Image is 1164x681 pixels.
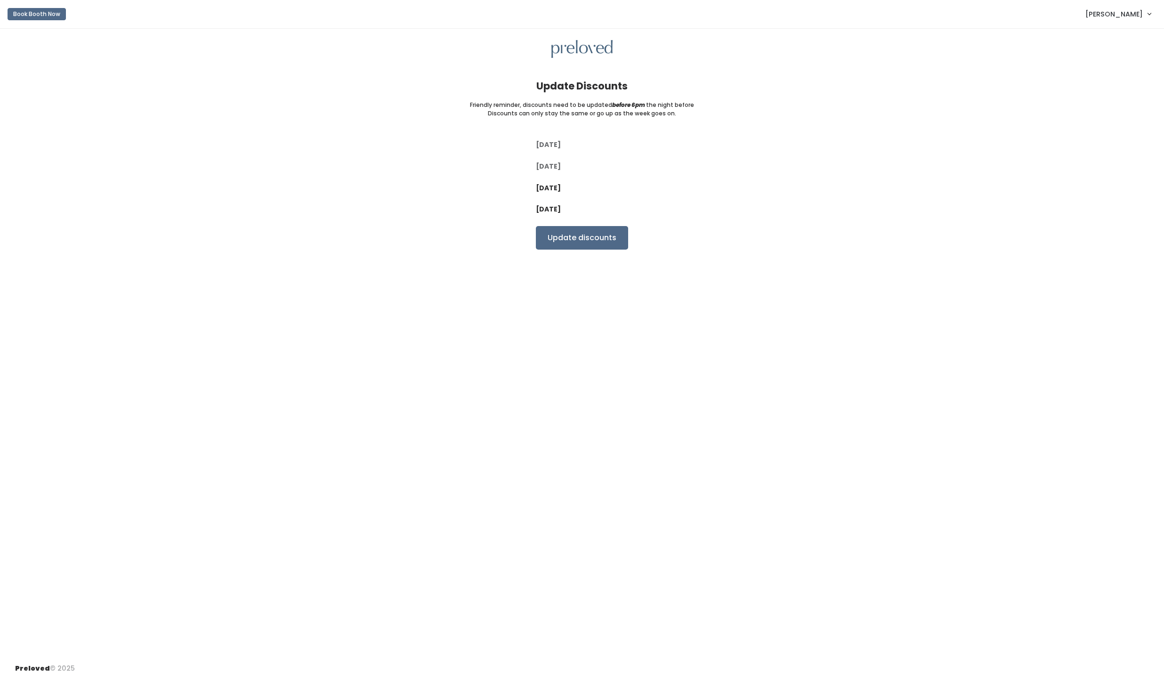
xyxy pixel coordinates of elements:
label: [DATE] [536,140,561,150]
a: Book Booth Now [8,4,66,24]
small: Discounts can only stay the same or go up as the week goes on. [488,109,676,118]
label: [DATE] [536,183,561,193]
i: before 6pm [612,101,645,109]
h4: Update Discounts [536,81,628,91]
label: [DATE] [536,162,561,171]
a: [PERSON_NAME] [1076,4,1160,24]
span: Preloved [15,664,50,673]
div: © 2025 [15,656,75,673]
label: [DATE] [536,204,561,214]
button: Book Booth Now [8,8,66,20]
input: Update discounts [536,226,628,250]
img: preloved logo [551,40,613,58]
span: [PERSON_NAME] [1085,9,1143,19]
small: Friendly reminder, discounts need to be updated the night before [470,101,694,109]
